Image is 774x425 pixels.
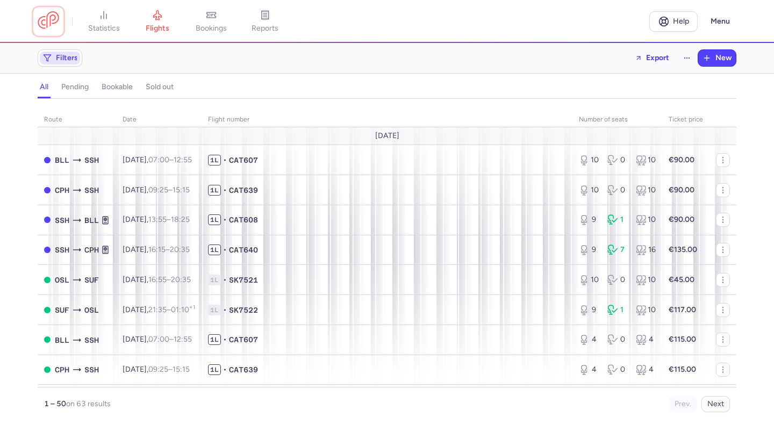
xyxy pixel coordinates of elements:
[669,185,694,195] strong: €90.00
[116,112,202,128] th: date
[123,305,195,314] span: [DATE],
[55,154,69,166] span: BLL
[579,305,599,315] div: 9
[148,215,190,224] span: –
[148,245,190,254] span: –
[208,214,221,225] span: 1L
[208,305,221,315] span: 1L
[636,214,656,225] div: 10
[123,155,192,164] span: [DATE],
[146,82,174,92] h4: sold out
[173,185,190,195] time: 15:15
[669,275,694,284] strong: €45.00
[55,244,69,256] span: SSH
[102,82,133,92] h4: bookable
[84,364,99,376] span: SSH
[66,399,111,408] span: on 63 results
[84,184,99,196] span: SSH
[61,82,89,92] h4: pending
[84,214,99,226] span: BLL
[131,10,184,33] a: flights
[607,214,627,225] div: 1
[123,365,190,374] span: [DATE],
[148,215,167,224] time: 13:55
[229,364,258,375] span: CAT639
[646,54,669,62] span: Export
[77,10,131,33] a: statistics
[636,185,656,196] div: 10
[123,335,192,344] span: [DATE],
[148,305,195,314] span: –
[579,244,599,255] div: 9
[223,275,227,285] span: •
[123,245,190,254] span: [DATE],
[55,364,69,376] span: CPH
[55,184,69,196] span: CPH
[171,215,190,224] time: 18:25
[669,365,696,374] strong: €115.00
[607,364,627,375] div: 0
[174,155,192,164] time: 12:55
[701,396,730,412] button: Next
[148,275,191,284] span: –
[715,54,732,62] span: New
[669,155,694,164] strong: €90.00
[148,155,192,164] span: –
[148,335,169,344] time: 07:00
[229,275,258,285] span: SK7521
[669,215,694,224] strong: €90.00
[38,50,82,66] button: Filters
[229,305,258,315] span: SK7522
[223,364,227,375] span: •
[607,334,627,345] div: 0
[579,364,599,375] div: 4
[636,155,656,165] div: 10
[84,154,99,166] span: SSH
[208,275,221,285] span: 1L
[238,10,292,33] a: reports
[229,214,258,225] span: CAT608
[148,365,168,374] time: 09:25
[579,334,599,345] div: 4
[146,24,169,33] span: flights
[208,364,221,375] span: 1L
[55,214,69,226] span: SSH
[208,155,221,165] span: 1L
[607,244,627,255] div: 7
[669,245,697,254] strong: €135.00
[189,304,195,311] sup: +1
[229,334,258,345] span: CAT607
[148,335,192,344] span: –
[579,155,599,165] div: 10
[223,185,227,196] span: •
[40,82,48,92] h4: all
[636,244,656,255] div: 16
[173,365,190,374] time: 15:15
[84,304,99,316] span: OSL
[223,305,227,315] span: •
[196,24,227,33] span: bookings
[55,274,69,286] span: OSL
[148,365,190,374] span: –
[123,215,190,224] span: [DATE],
[669,396,697,412] button: Prev.
[252,24,278,33] span: reports
[698,50,736,66] button: New
[673,17,689,25] span: Help
[55,334,69,346] span: BLL
[636,364,656,375] div: 4
[123,275,191,284] span: [DATE],
[223,334,227,345] span: •
[174,335,192,344] time: 12:55
[171,305,195,314] time: 01:10
[669,305,696,314] strong: €117.00
[223,244,227,255] span: •
[704,11,736,32] button: Menu
[579,185,599,196] div: 10
[229,155,258,165] span: CAT607
[223,214,227,225] span: •
[636,275,656,285] div: 10
[607,275,627,285] div: 0
[148,155,169,164] time: 07:00
[148,275,167,284] time: 16:55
